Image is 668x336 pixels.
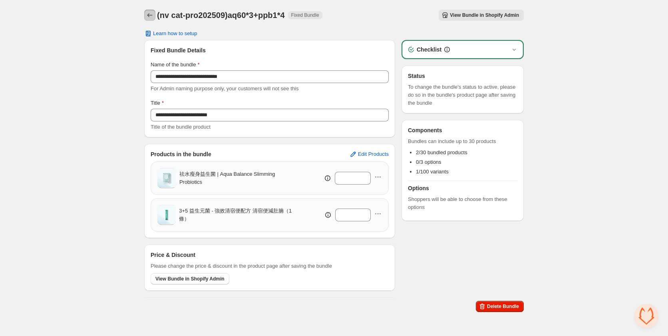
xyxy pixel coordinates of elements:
img: 祛水瘦身益生菌 | Aqua Balance Slimming Probiotics [157,169,176,188]
button: View Bundle in Shopify Admin [151,273,229,284]
span: Please change the price & discount in the product page after saving the bundle [151,262,332,270]
button: Edit Products [344,148,394,161]
span: For Admin naming purpose only, your customers will not see this [151,85,298,91]
h1: (nv cat-pro202509)aq60*3+ppb1*4 [157,10,285,20]
span: Fixed Bundle [291,12,319,18]
span: 0/3 options [416,159,441,165]
div: 开放式聊天 [634,304,658,328]
h3: Checklist [417,46,441,54]
button: Learn how to setup [139,28,202,39]
span: Bundles can include up to 30 products [408,137,517,145]
span: Learn how to setup [153,30,197,37]
span: Title of the bundle product [151,124,211,130]
label: Name of the bundle [151,61,200,69]
span: View Bundle in Shopify Admin [450,12,519,18]
h3: Fixed Bundle Details [151,46,389,54]
span: View Bundle in Shopify Admin [155,276,225,282]
h3: Options [408,184,517,192]
h3: Products in the bundle [151,150,211,158]
h3: Status [408,72,517,80]
span: 1/100 variants [416,169,449,175]
img: 3+5 益生元菌 - 強效清宿便配方 清宿便減肚腩（1條） [157,206,176,224]
h3: Components [408,126,442,134]
span: Edit Products [358,151,389,157]
span: Delete Bundle [487,303,519,310]
span: Shoppers will be able to choose from these options [408,195,517,211]
label: Title [151,99,164,107]
span: To change the bundle's status to active, please do so in the bundle's product page after saving t... [408,83,517,107]
button: Delete Bundle [476,301,524,312]
button: View Bundle in Shopify Admin [439,10,524,21]
span: 2/30 bundled products [416,149,467,155]
button: Back [144,10,155,21]
h3: Price & Discount [151,251,195,259]
span: 3+5 益生元菌 - 強效清宿便配方 清宿便減肚腩（1條） [179,207,293,223]
span: 祛水瘦身益生菌 | Aqua Balance Slimming Probiotics [179,170,292,186]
